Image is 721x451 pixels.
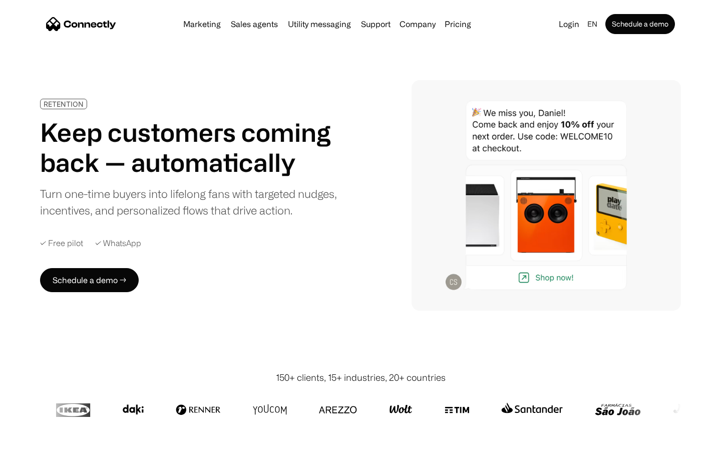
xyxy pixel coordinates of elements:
[10,432,60,447] aside: Language selected: English
[357,20,395,28] a: Support
[227,20,282,28] a: Sales agents
[441,20,475,28] a: Pricing
[400,17,436,31] div: Company
[40,268,139,292] a: Schedule a demo →
[284,20,355,28] a: Utility messaging
[179,20,225,28] a: Marketing
[40,185,344,218] div: Turn one-time buyers into lifelong fans with targeted nudges, incentives, and personalized flows ...
[95,239,141,248] div: ✓ WhatsApp
[40,117,344,177] h1: Keep customers coming back — automatically
[555,17,583,31] a: Login
[605,14,675,34] a: Schedule a demo
[40,239,83,248] div: ✓ Free pilot
[276,371,446,384] div: 150+ clients, 15+ industries, 20+ countries
[20,433,60,447] ul: Language list
[44,100,84,108] div: RETENTION
[587,17,597,31] div: en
